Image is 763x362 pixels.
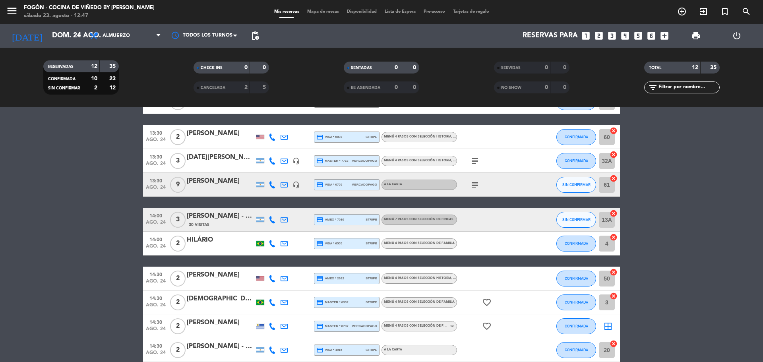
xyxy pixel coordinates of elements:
i: subject [470,180,480,190]
i: looks_two [594,31,604,41]
span: ago. 24 [146,302,166,312]
i: cancel [610,209,618,217]
strong: 35 [109,64,117,69]
span: CONFIRMADA [565,159,588,163]
span: A LA CARTA [384,183,402,186]
span: visa * 6505 [316,240,342,247]
i: credit_card [316,216,323,223]
span: 3 [170,212,186,228]
span: ago. 24 [146,137,166,146]
span: mercadopago [352,158,377,163]
div: Fogón - Cocina de viñedo by [PERSON_NAME] [24,4,155,12]
i: cancel [610,127,618,135]
span: mercadopago [352,182,377,187]
i: looks_3 [607,31,617,41]
span: Lista de Espera [381,10,420,14]
input: Filtrar por nombre... [658,83,719,92]
span: 13:30 [146,176,166,185]
span: 14:30 [146,269,166,279]
span: Menú 4 pasos con selección Historia [384,277,471,280]
i: credit_card [316,134,323,141]
span: NO SHOW [501,86,521,90]
span: SERVIDAS [501,66,521,70]
i: add_circle_outline [677,7,687,16]
strong: 2 [94,85,97,91]
i: menu [6,5,18,17]
span: stripe [366,217,377,222]
span: 14:30 [146,341,166,350]
span: Menú 4 Pasos con selección de familia [384,300,455,304]
strong: 2 [244,85,248,90]
span: , ARS 96.000 [451,277,471,280]
div: HILÁRIO [187,235,254,245]
span: 13:30 [146,152,166,161]
i: credit_card [316,323,323,330]
span: 2 [170,318,186,334]
i: headset_mic [292,157,300,165]
span: 2 [170,129,186,145]
i: credit_card [316,240,323,247]
span: 13:30 [146,128,166,137]
i: looks_4 [620,31,630,41]
strong: 0 [545,85,548,90]
i: cancel [610,151,618,159]
span: Menú 7 pasos con selección de Fincas [384,218,453,221]
div: [PERSON_NAME] [187,176,254,186]
span: stripe [366,276,377,281]
span: Pre-acceso [420,10,449,14]
i: power_settings_new [732,31,742,41]
span: ago. 24 [146,185,166,194]
span: master * 6332 [316,299,349,306]
span: CHECK INS [201,66,223,70]
strong: 5 [263,85,267,90]
strong: 0 [413,85,418,90]
strong: 0 [413,65,418,70]
span: Menú 4 pasos con selección Historia [384,159,471,162]
div: [DEMOGRAPHIC_DATA][PERSON_NAME] [187,294,254,304]
span: stripe [366,134,377,139]
i: cancel [610,292,618,300]
i: subject [470,156,480,166]
i: [DATE] [6,27,48,45]
i: add_box [659,31,670,41]
i: exit_to_app [699,7,708,16]
span: RE AGENDADA [351,86,380,90]
span: SIN CONFIRMAR [562,217,591,222]
span: master * 7716 [316,157,349,165]
span: ago. 24 [146,220,166,229]
i: cancel [610,233,618,241]
span: master * 8737 [316,323,349,330]
strong: 0 [263,65,267,70]
span: 2 [170,236,186,252]
i: filter_list [648,83,658,92]
span: amex * 2362 [316,275,344,282]
div: [PERSON_NAME] [187,128,254,139]
span: print [691,31,701,41]
span: Disponibilidad [343,10,381,14]
span: Menú 4 Pasos con selección de familia [384,324,455,327]
i: border_all [603,321,613,331]
span: CONFIRMADA [565,135,588,139]
span: Tarjetas de regalo [449,10,493,14]
span: v [447,321,457,331]
i: looks_5 [633,31,643,41]
div: LOG OUT [716,24,757,48]
span: Reservas para [523,32,578,40]
i: looks_6 [646,31,656,41]
span: Menú 4 Pasos con selección de familia [384,242,455,245]
strong: 23 [109,76,117,81]
strong: 0 [563,85,568,90]
strong: 12 [91,64,97,69]
span: 3 [170,153,186,169]
span: visa * 0803 [316,134,342,141]
span: , ARS 99.000 [451,159,471,162]
i: credit_card [316,347,323,354]
span: Almuerzo [103,33,130,39]
span: ago. 24 [146,244,166,253]
span: SENTADAS [351,66,372,70]
div: sábado 23. agosto - 12:47 [24,12,155,20]
div: [PERSON_NAME] [187,270,254,280]
span: CANCELADA [201,86,225,90]
strong: 0 [244,65,248,70]
i: cancel [610,268,618,276]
